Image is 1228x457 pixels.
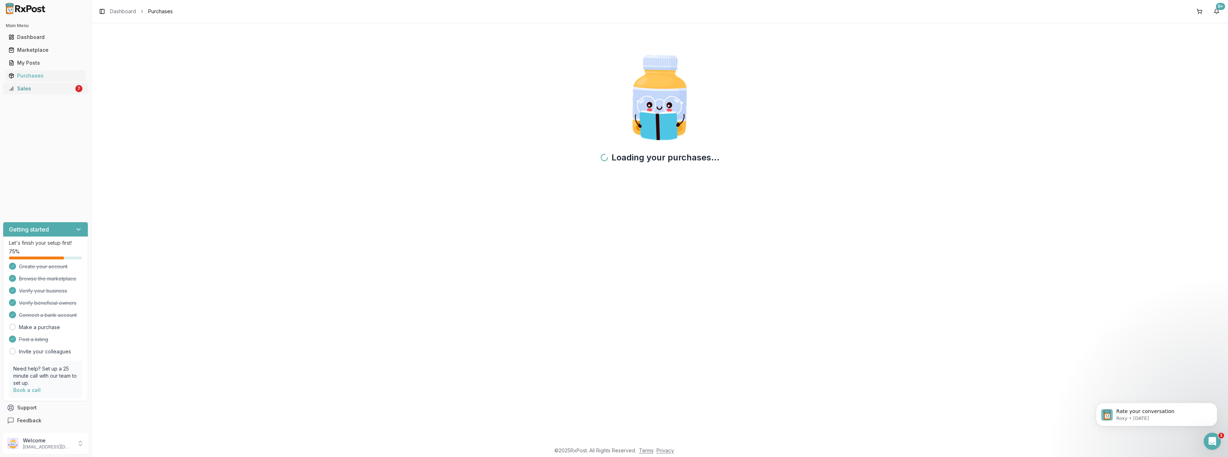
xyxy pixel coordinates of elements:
[9,59,82,66] div: My Posts
[9,34,82,41] div: Dashboard
[1216,3,1225,10] div: 9+
[7,438,19,449] img: User avatar
[110,8,136,15] a: Dashboard
[9,46,82,54] div: Marketplace
[19,287,67,294] span: Verify your business
[6,31,85,44] a: Dashboard
[19,275,76,282] span: Browse the marketplace
[639,447,654,453] a: Terms
[19,324,60,331] a: Make a purchase
[13,387,41,393] a: Book a call
[1211,6,1222,17] button: 9+
[3,83,88,94] button: Sales7
[148,8,173,15] span: Purchases
[6,44,85,56] a: Marketplace
[3,70,88,81] button: Purchases
[19,312,77,319] span: Connect a bank account
[3,401,88,414] button: Support
[19,336,48,343] span: Post a listing
[6,82,85,95] a: Sales7
[656,447,674,453] a: Privacy
[75,85,82,92] div: 7
[1204,433,1221,450] iframe: Intercom live chat
[614,52,705,143] img: Smart Pill Bottle
[19,263,67,270] span: Create your account
[3,44,88,56] button: Marketplace
[3,3,49,14] img: RxPost Logo
[3,57,88,69] button: My Posts
[9,225,49,234] h3: Getting started
[9,239,82,247] p: Let's finish your setup first!
[6,23,85,29] h2: Main Menu
[3,414,88,427] button: Feedback
[6,69,85,82] a: Purchases
[23,444,72,450] p: [EMAIL_ADDRESS][DOMAIN_NAME]
[1218,433,1224,438] span: 1
[9,72,82,79] div: Purchases
[13,365,78,387] p: Need help? Set up a 25 minute call with our team to set up.
[600,152,720,163] h2: Loading your purchases...
[19,348,71,355] a: Invite your colleagues
[23,437,72,444] p: Welcome
[9,248,20,255] span: 75 %
[6,56,85,69] a: My Posts
[17,417,41,424] span: Feedback
[19,299,76,307] span: Verify beneficial owners
[3,31,88,43] button: Dashboard
[1085,388,1228,438] iframe: Intercom notifications message
[110,8,173,15] nav: breadcrumb
[9,85,74,92] div: Sales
